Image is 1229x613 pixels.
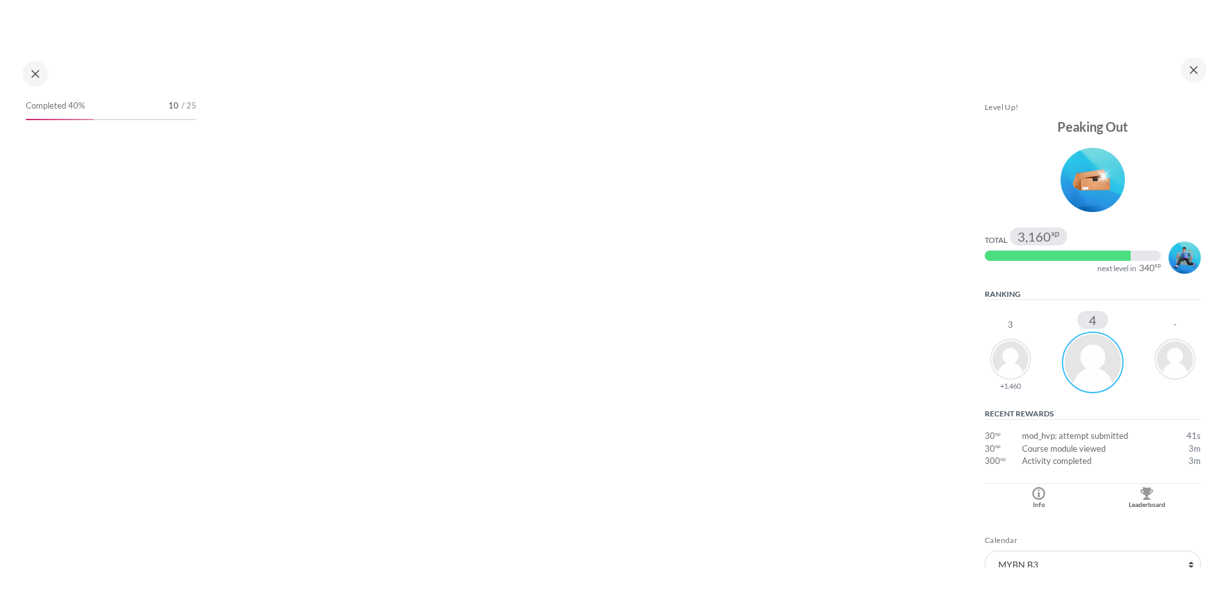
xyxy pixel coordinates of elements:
[1096,500,1198,510] div: Leaderboard
[995,445,1001,448] span: xp
[1169,242,1201,274] img: Level #3
[985,235,1007,245] div: Total
[1173,443,1201,456] td: Saturday, 4 October 2025, 3:25 PM
[985,143,1201,212] div: Level #2
[985,455,1000,468] span: 300
[1062,332,1124,393] img: Jia Yi Jeanne Ng
[1169,240,1201,274] div: Level #3
[1000,458,1006,461] span: xp
[1174,321,1177,329] div: -
[1022,443,1173,456] td: Course module viewed
[1097,263,1136,274] div: next level in
[985,118,1201,136] div: Peaking Out
[995,432,1001,436] span: xp
[985,289,1201,300] h5: Ranking
[1008,321,1013,329] div: 3
[181,100,197,112] span: / 25
[1154,263,1161,267] span: xp
[1093,484,1201,510] a: Leaderboard
[988,500,1090,510] div: Info
[26,119,94,120] div: 40%
[985,409,1201,420] h5: Recent rewards
[1139,263,1154,272] span: 340
[1051,231,1059,236] span: xp
[985,443,995,456] span: 30
[985,535,1201,546] h5: Calendar
[168,100,179,112] span: 10
[985,102,1201,112] h5: Level Up!
[1077,311,1108,329] div: 4
[990,339,1031,380] img: Thavamalar A/P Subramaniyam
[1018,230,1059,243] div: 3,160
[1022,455,1173,468] td: Activity completed
[1000,382,1021,389] div: +1,460
[985,430,995,443] span: 30
[1018,230,1051,243] span: 3,160
[985,484,1093,510] a: Info
[26,100,85,112] span: Completed 40%
[1061,148,1125,212] img: Level #2
[1173,455,1201,468] td: Saturday, 4 October 2025, 3:24 PM
[1022,430,1173,443] td: mod_hvp: attempt submitted
[1173,430,1201,443] td: Saturday, 4 October 2025, 3:27 PM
